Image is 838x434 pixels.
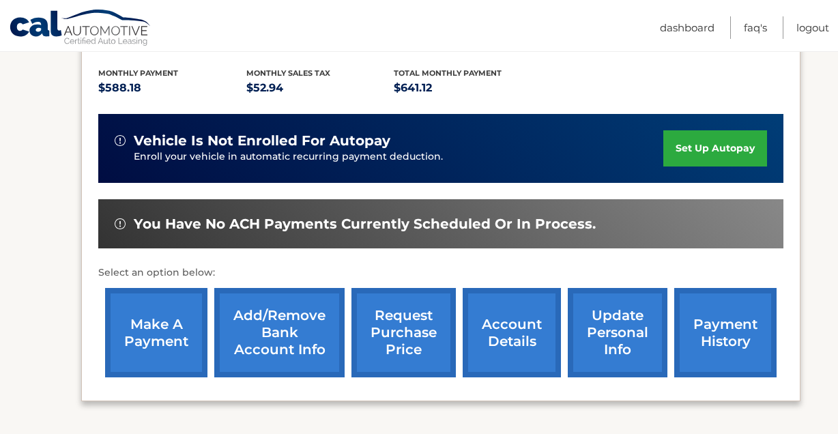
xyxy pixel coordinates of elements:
[568,288,667,377] a: update personal info
[9,9,152,48] a: Cal Automotive
[796,16,829,39] a: Logout
[674,288,777,377] a: payment history
[98,68,178,78] span: Monthly Payment
[115,135,126,146] img: alert-white.svg
[394,68,502,78] span: Total Monthly Payment
[663,130,767,167] a: set up autopay
[98,265,783,281] p: Select an option below:
[744,16,767,39] a: FAQ's
[214,288,345,377] a: Add/Remove bank account info
[134,132,390,149] span: vehicle is not enrolled for autopay
[660,16,714,39] a: Dashboard
[134,216,596,233] span: You have no ACH payments currently scheduled or in process.
[115,218,126,229] img: alert-white.svg
[98,78,246,98] p: $588.18
[246,68,330,78] span: Monthly sales Tax
[394,78,542,98] p: $641.12
[246,78,394,98] p: $52.94
[351,288,456,377] a: request purchase price
[105,288,207,377] a: make a payment
[463,288,561,377] a: account details
[134,149,663,164] p: Enroll your vehicle in automatic recurring payment deduction.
